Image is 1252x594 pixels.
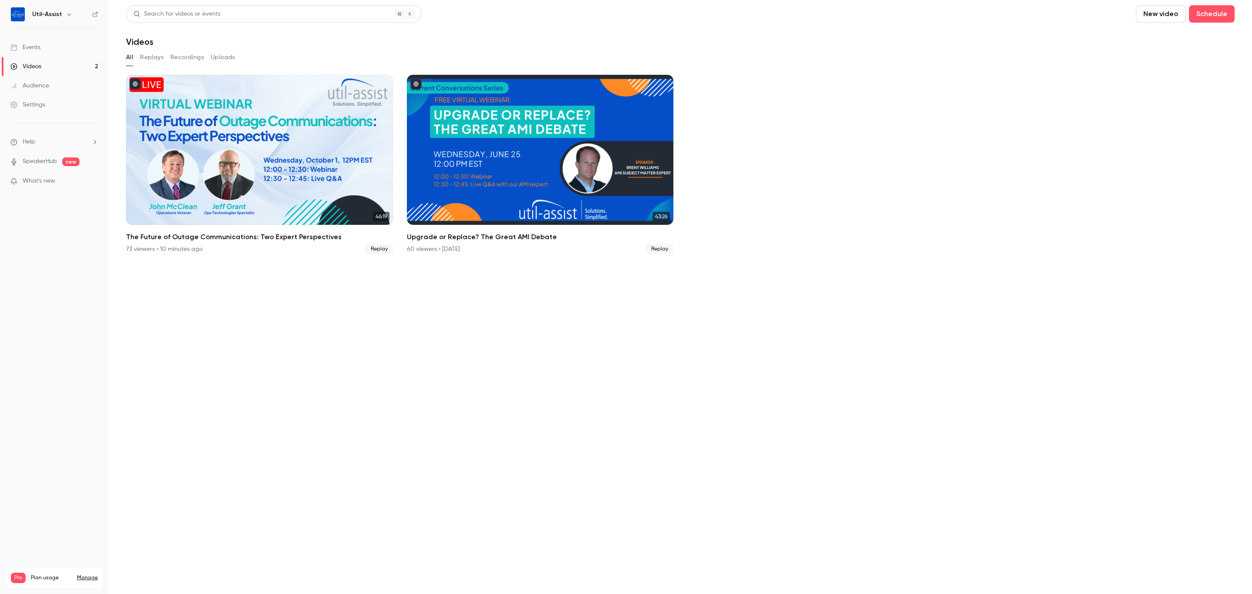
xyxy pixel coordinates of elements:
li: help-dropdown-opener [10,137,98,147]
button: All [126,50,133,64]
button: Uploads [211,50,235,64]
a: 43:26Upgrade or Replace? The Great AMI Debate60 viewers • [DATE]Replay [407,75,674,254]
span: 46:19 [373,212,390,221]
h2: Upgrade or Replace? The Great AMI Debate [407,232,674,242]
div: Search for videos or events [133,10,220,19]
div: Events [10,43,40,52]
button: Replays [140,50,163,64]
button: New video [1136,5,1185,23]
a: Manage [77,574,98,581]
a: 46:19The Future of Outage Communications: Two Expert Perspectives73 viewers • 10 minutes agoReplay [126,75,393,254]
span: Help [23,137,35,147]
a: SpeakerHub [23,157,57,166]
button: published [410,78,422,90]
div: 73 viewers • 10 minutes ago [126,245,203,254]
h6: Util-Assist [32,10,62,19]
li: The Future of Outage Communications: Two Expert Perspectives [126,75,393,254]
span: Replay [366,244,393,254]
span: Plan usage [31,574,72,581]
div: 60 viewers • [DATE] [407,245,460,254]
button: published [130,78,141,90]
span: new [62,157,80,166]
h1: Videos [126,37,153,47]
div: Settings [10,100,45,109]
span: Pro [11,573,26,583]
ul: Videos [126,75,1235,254]
section: Videos [126,5,1235,589]
li: Upgrade or Replace? The Great AMI Debate [407,75,674,254]
img: Util-Assist [11,7,25,21]
h2: The Future of Outage Communications: Two Expert Perspectives [126,232,393,242]
iframe: Noticeable Trigger [88,177,98,185]
span: What's new [23,177,55,186]
button: Recordings [170,50,204,64]
button: Schedule [1189,5,1235,23]
div: Audience [10,81,49,90]
span: Replay [646,244,673,254]
div: Videos [10,62,41,71]
span: 43:26 [653,212,670,221]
